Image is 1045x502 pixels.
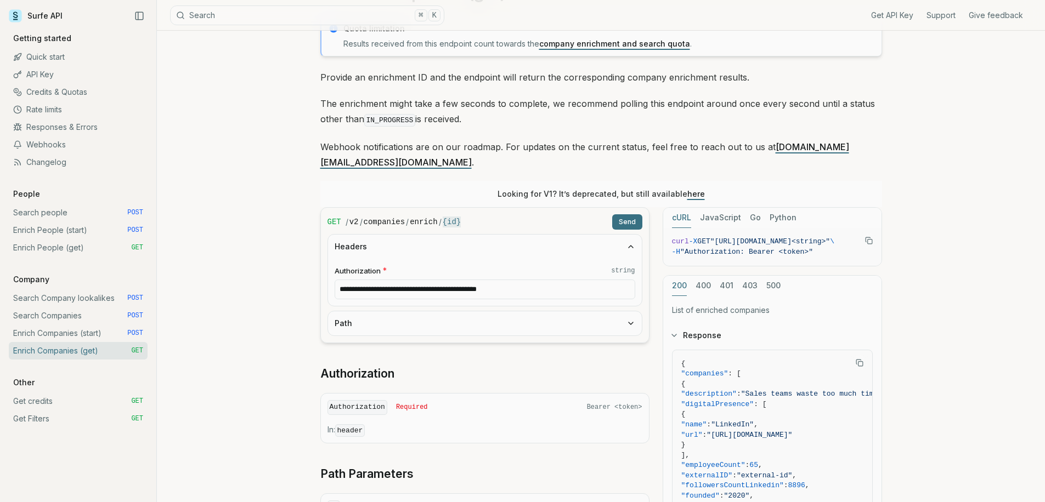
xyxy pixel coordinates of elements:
[861,232,877,249] button: Copy Text
[681,451,690,459] span: ],
[131,346,143,355] span: GET
[9,189,44,199] p: People
[672,248,681,256] span: -H
[697,237,710,246] span: GET
[681,400,754,408] span: "digitalPresence"
[320,70,882,85] p: Provide an enrichment ID and the endpoint will return the corresponding company enrichment results.
[663,321,882,350] button: Response
[749,461,758,469] span: 65
[672,208,691,228] button: cURL
[9,274,54,285] p: Company
[346,216,348,227] span: /
[784,481,788,489] span: :
[9,118,148,136] a: Responses & Errors
[830,237,834,246] span: \
[131,243,143,252] span: GET
[687,189,705,198] a: here
[335,266,381,276] span: Authorization
[335,424,365,437] code: header
[700,208,741,228] button: JavaScript
[710,237,830,246] span: "[URL][DOMAIN_NAME]<string>"
[681,390,737,398] span: "description"
[9,221,148,239] a: Enrich People (start) POST
[170,5,444,25] button: Search⌘K
[711,420,754,429] span: "LinkedIn"
[681,431,703,439] span: "url"
[327,400,387,415] code: Authorization
[131,397,143,406] span: GET
[696,276,711,296] button: 400
[9,8,63,24] a: Surfe API
[320,96,882,128] p: The enrichment might take a few seconds to complete, we recommend polling this endpoint around on...
[349,216,359,227] code: v2
[724,492,750,500] span: "2020"
[360,216,363,227] span: /
[728,369,741,378] span: : [
[969,10,1023,21] a: Give feedback
[320,366,394,381] a: Authorization
[681,410,686,418] span: {
[681,441,686,449] span: }
[689,237,698,246] span: -X
[127,311,143,320] span: POST
[732,471,737,480] span: :
[749,492,754,500] span: ,
[9,83,148,101] a: Credits & Quotas
[131,414,143,423] span: GET
[680,248,813,256] span: "Authorization: Bearer <token>"
[328,235,642,259] button: Headers
[681,492,720,500] span: "founded"
[9,342,148,360] a: Enrich Companies (get) GET
[327,216,341,227] span: GET
[9,239,148,256] a: Enrich People (get) GET
[131,8,148,24] button: Collapse Sidebar
[750,208,761,228] button: Go
[410,216,437,227] code: enrich
[443,216,461,227] code: {id}
[737,471,792,480] span: "external-id"
[681,380,686,388] span: {
[127,294,143,303] span: POST
[792,471,797,480] span: ,
[498,189,705,199] p: Looking for V1? It’s deprecated, but still available
[672,237,689,246] span: curl
[439,216,442,227] span: /
[9,204,148,221] a: Search people POST
[681,420,707,429] span: "name"
[770,208,797,228] button: Python
[9,66,148,83] a: API Key
[754,400,766,408] span: : [
[127,226,143,235] span: POST
[9,101,148,118] a: Rate limits
[758,461,762,469] span: ,
[320,139,882,170] p: Webhook notifications are on our roadmap. For updates on the current status, feel free to reach o...
[871,10,913,21] a: Get API Key
[611,266,635,275] code: string
[703,431,707,439] span: :
[720,492,724,500] span: :
[720,276,733,296] button: 401
[396,403,428,412] span: Required
[681,461,745,469] span: "employeeCount"
[788,481,805,489] span: 8896
[745,461,750,469] span: :
[766,276,781,296] button: 500
[327,424,642,436] p: In:
[805,481,810,489] span: ,
[681,369,728,378] span: "companies"
[707,431,792,439] span: "[URL][DOMAIN_NAME]"
[707,420,711,429] span: :
[9,289,148,307] a: Search Company lookalikes POST
[343,38,875,49] p: Results received from this endpoint count towards the .
[9,153,148,171] a: Changelog
[9,48,148,66] a: Quick start
[737,390,741,398] span: :
[328,311,642,335] button: Path
[672,305,873,316] p: List of enriched companies
[612,214,642,230] button: Send
[320,466,414,482] a: Path Parameters
[9,33,76,44] p: Getting started
[9,307,148,324] a: Search Companies POST
[754,420,758,429] span: ,
[9,410,148,427] a: Get Filters GET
